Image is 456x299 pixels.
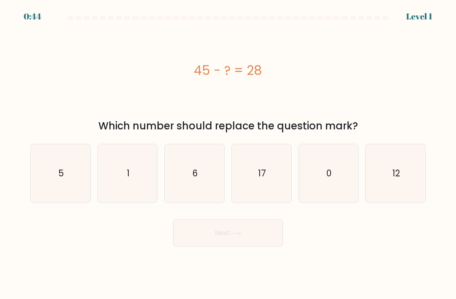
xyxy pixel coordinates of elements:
text: 12 [392,167,400,179]
text: 0 [326,167,331,179]
div: Level 1 [406,10,432,23]
text: 1 [127,167,130,179]
text: 5 [58,167,64,179]
div: 45 - ? = 28 [30,61,426,80]
text: 17 [258,167,266,179]
div: 0:44 [24,10,41,23]
button: Next [173,219,283,247]
text: 6 [193,167,198,179]
div: Which number should replace the question mark? [35,118,421,134]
